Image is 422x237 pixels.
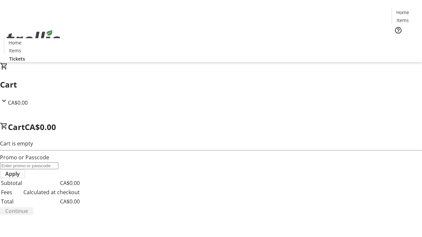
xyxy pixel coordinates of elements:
[4,23,63,56] img: Orient E2E Organization lhBmHSUuno's Logo
[1,188,22,197] td: Fees
[23,197,80,206] td: CA$0.00
[392,9,413,16] a: Home
[23,179,80,187] td: CA$0.00
[397,17,409,24] span: Items
[9,39,21,46] span: Home
[392,24,405,37] button: Help
[1,179,22,187] td: Subtotal
[5,170,20,178] span: Apply
[8,99,28,106] span: CA$0.00
[396,9,409,16] span: Home
[25,121,56,132] span: CA$0.00
[392,38,418,45] a: Tickets
[9,47,21,54] span: Items
[9,55,25,62] span: Tickets
[397,38,413,45] span: Tickets
[4,55,30,62] a: Tickets
[4,47,25,54] a: Items
[392,17,413,24] a: Items
[4,39,25,46] a: Home
[23,188,80,197] td: Calculated at checkout
[1,197,22,206] td: Total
